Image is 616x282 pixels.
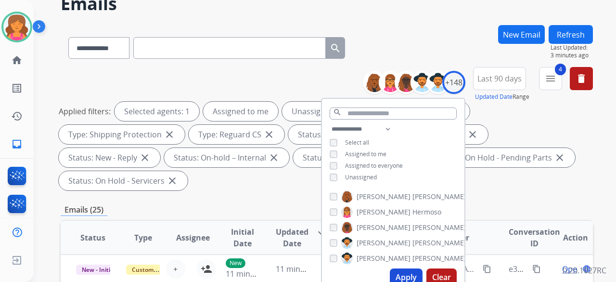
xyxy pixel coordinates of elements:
[357,207,411,217] span: [PERSON_NAME]
[345,173,377,181] span: Unassigned
[316,226,328,238] mat-icon: arrow_downward
[3,13,30,40] img: avatar
[282,102,344,121] div: Unassigned
[357,238,411,248] span: [PERSON_NAME]
[139,152,151,163] mat-icon: close
[80,232,105,243] span: Status
[357,223,411,232] span: [PERSON_NAME]
[59,106,111,117] p: Applied filters:
[164,148,289,167] div: Status: On-hold – Internal
[477,77,522,81] span: Last 90 days
[288,125,383,144] div: Status: Open - All
[59,125,185,144] div: Type: Shipping Protection
[126,265,189,275] span: Customer Support
[551,44,593,52] span: Last Updated:
[345,138,369,147] span: Select all
[475,93,513,101] button: Updated Date
[166,259,185,279] button: +
[562,263,582,275] span: Open
[467,129,478,140] mat-icon: close
[412,254,466,263] span: [PERSON_NAME]
[11,82,23,94] mat-icon: list_alt
[176,232,210,243] span: Assignee
[549,25,593,44] button: Refresh
[345,150,386,158] span: Assigned to me
[412,223,466,232] span: [PERSON_NAME]
[167,175,178,187] mat-icon: close
[59,171,188,190] div: Status: On Hold - Servicers
[357,192,411,201] span: [PERSON_NAME]
[226,226,260,249] span: Initial Date
[203,102,278,121] div: Assigned to me
[473,67,526,90] button: Last 90 days
[532,265,541,273] mat-icon: content_copy
[412,207,441,217] span: Hermoso
[563,265,606,276] p: 0.20.1027RC
[539,67,562,90] button: 4
[164,129,175,140] mat-icon: close
[412,192,466,201] span: [PERSON_NAME]
[293,148,424,167] div: Status: On-hold - Customer
[509,226,560,249] span: Conversation ID
[475,93,529,101] span: Range
[11,54,23,66] mat-icon: home
[543,221,593,255] th: Action
[115,102,199,121] div: Selected agents: 1
[333,108,342,117] mat-icon: search
[412,238,466,248] span: [PERSON_NAME]
[555,64,566,75] span: 4
[442,71,465,94] div: +148
[173,263,178,275] span: +
[498,25,545,44] button: New Email
[551,52,593,59] span: 3 minutes ago
[226,258,245,268] p: New
[545,73,556,84] mat-icon: menu
[11,138,23,150] mat-icon: inbox
[268,152,280,163] mat-icon: close
[59,148,160,167] div: Status: New - Reply
[428,148,575,167] div: Status: On Hold - Pending Parts
[226,269,282,279] span: 11 minutes ago
[276,264,332,274] span: 11 minutes ago
[330,42,341,54] mat-icon: search
[576,73,587,84] mat-icon: delete
[276,226,308,249] span: Updated Date
[357,254,411,263] span: [PERSON_NAME]
[554,152,565,163] mat-icon: close
[483,265,491,273] mat-icon: content_copy
[189,125,284,144] div: Type: Reguard CS
[11,110,23,122] mat-icon: history
[345,161,403,170] span: Assigned to everyone
[134,232,152,243] span: Type
[201,263,212,275] mat-icon: person_add
[61,204,107,216] p: Emails (25)
[263,129,275,140] mat-icon: close
[76,265,121,275] span: New - Initial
